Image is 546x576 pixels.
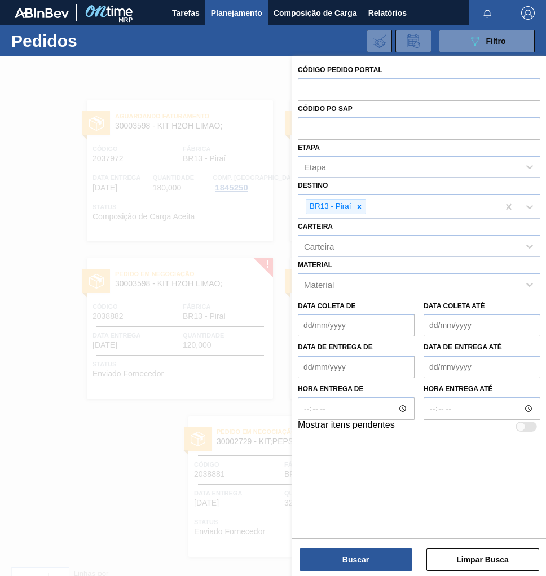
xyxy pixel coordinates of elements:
[298,66,382,74] label: Código Pedido Portal
[298,420,395,433] label: Mostrar itens pendentes
[298,261,332,269] label: Material
[172,6,200,20] span: Tarefas
[298,144,320,152] label: Etapa
[368,6,407,20] span: Relatórios
[298,343,373,351] label: Data de Entrega de
[298,356,415,378] input: dd/mm/yyyy
[521,6,535,20] img: Logout
[211,6,262,20] span: Planejamento
[304,241,334,251] div: Carteira
[298,105,353,113] label: Códido PO SAP
[367,30,392,52] div: Importar Negociações dos Pedidos
[395,30,431,52] div: Solicitação de Revisão de Pedidos
[306,200,353,214] div: BR13 - Piraí
[274,6,357,20] span: Composição de Carga
[298,381,415,397] label: Hora entrega de
[11,34,157,47] h1: Pedidos
[424,356,540,378] input: dd/mm/yyyy
[298,302,355,310] label: Data coleta de
[486,37,506,46] span: Filtro
[298,223,333,231] label: Carteira
[439,30,535,52] button: Filtro
[469,5,505,21] button: Notificações
[298,181,328,189] label: Destino
[424,302,485,310] label: Data coleta até
[304,280,334,289] div: Material
[15,8,69,18] img: TNhmsLtSVTkK8tSr43FrP2fwEKptu5GPRR3wAAAABJRU5ErkJggg==
[424,381,540,397] label: Hora entrega até
[304,162,326,172] div: Etapa
[298,314,415,336] input: dd/mm/yyyy
[424,314,540,336] input: dd/mm/yyyy
[424,343,502,351] label: Data de Entrega até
